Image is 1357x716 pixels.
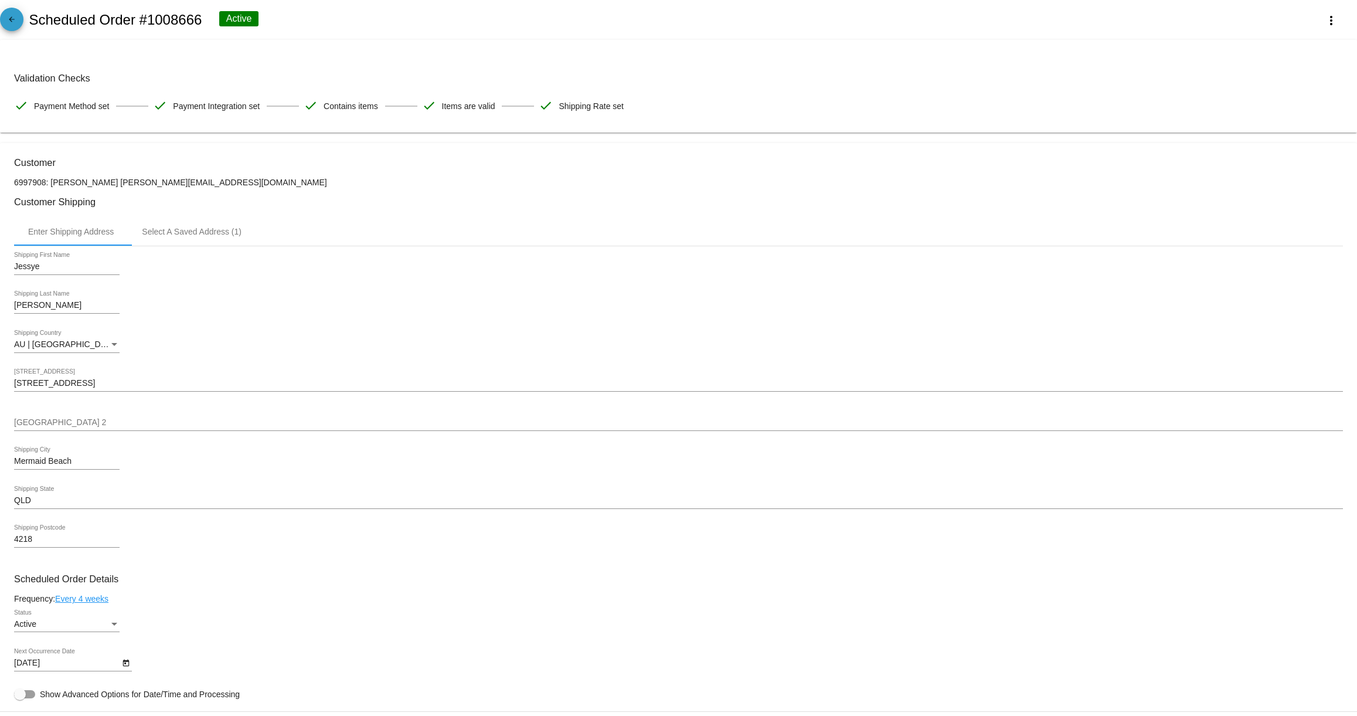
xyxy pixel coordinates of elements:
[28,227,114,236] div: Enter Shipping Address
[29,12,202,28] h2: Scheduled Order #1008666
[14,196,1343,208] h3: Customer Shipping
[14,379,1343,388] input: Shipping Street 1
[120,656,132,669] button: Open calendar
[14,340,120,349] mat-select: Shipping Country
[14,594,1343,603] div: Frequency:
[219,11,259,26] div: Active
[34,94,109,118] span: Payment Method set
[14,157,1343,168] h3: Customer
[422,99,436,113] mat-icon: check
[442,94,495,118] span: Items are valid
[14,574,1343,585] h3: Scheduled Order Details
[14,496,1343,505] input: Shipping State
[14,262,120,272] input: Shipping First Name
[14,619,36,629] span: Active
[14,620,120,629] mat-select: Status
[173,94,260,118] span: Payment Integration set
[14,457,120,466] input: Shipping City
[14,73,1343,84] h3: Validation Checks
[1324,13,1338,28] mat-icon: more_vert
[14,418,1343,427] input: Shipping Street 2
[14,340,118,349] span: AU | [GEOGRAPHIC_DATA]
[142,227,242,236] div: Select A Saved Address (1)
[304,99,318,113] mat-icon: check
[55,594,108,603] a: Every 4 weeks
[40,688,240,700] span: Show Advanced Options for Date/Time and Processing
[14,301,120,310] input: Shipping Last Name
[5,15,19,29] mat-icon: arrow_back
[14,535,120,544] input: Shipping Postcode
[14,659,120,668] input: Next Occurrence Date
[14,99,28,113] mat-icon: check
[539,99,553,113] mat-icon: check
[153,99,167,113] mat-icon: check
[559,94,624,118] span: Shipping Rate set
[14,178,1343,187] p: 6997908: [PERSON_NAME] [PERSON_NAME][EMAIL_ADDRESS][DOMAIN_NAME]
[324,94,378,118] span: Contains items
